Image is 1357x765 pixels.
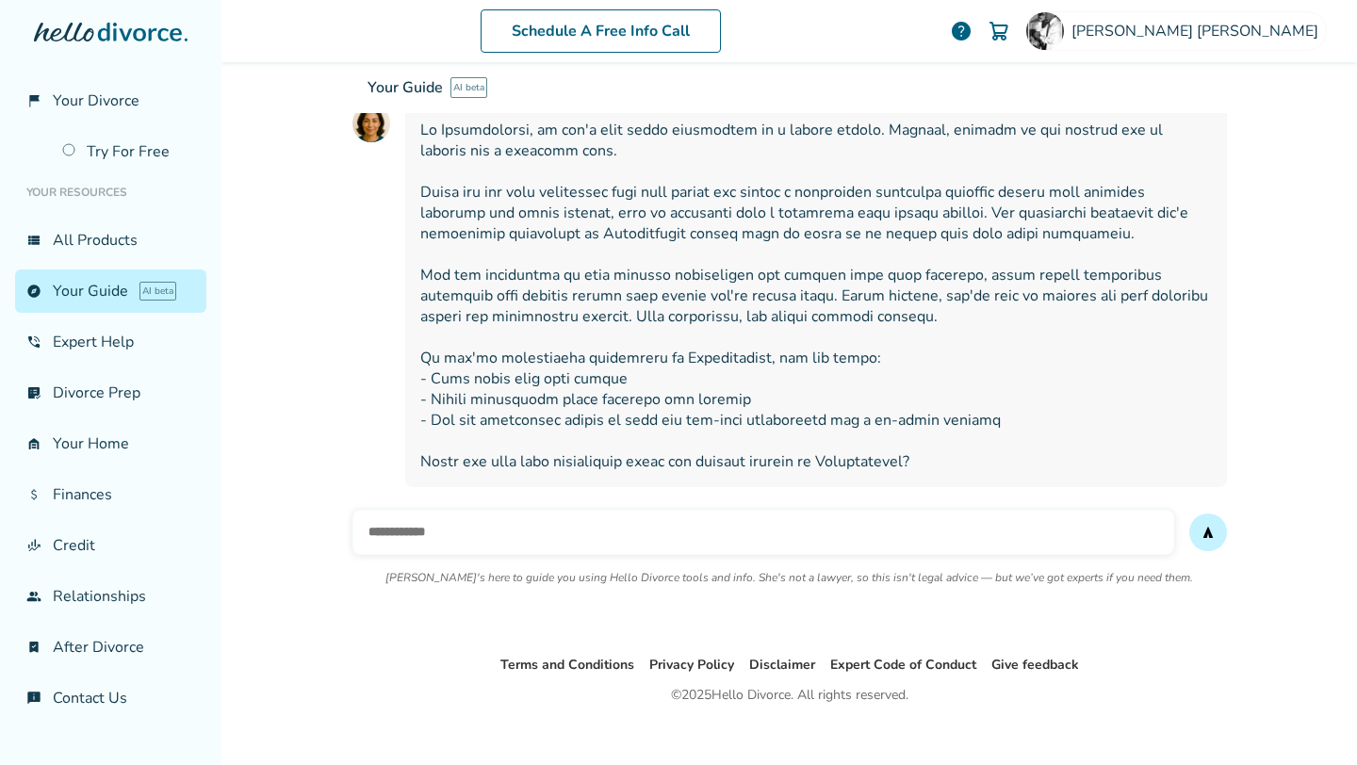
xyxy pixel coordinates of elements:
[1026,12,1064,50] img: Rahj Watson
[991,654,1079,676] li: Give feedback
[1071,21,1326,41] span: [PERSON_NAME] [PERSON_NAME]
[26,284,41,299] span: explore
[1201,525,1216,540] span: send
[26,334,41,350] span: phone_in_talk
[26,233,41,248] span: view_list
[15,676,206,720] a: chat_infoContact Us
[830,656,976,674] a: Expert Code of Conduct
[26,385,41,400] span: list_alt_check
[15,79,206,122] a: flag_2Your Divorce
[481,9,721,53] a: Schedule A Free Info Call
[749,654,815,676] li: Disclaimer
[15,320,206,364] a: phone_in_talkExpert Help
[368,77,443,98] span: Your Guide
[26,93,41,108] span: flag_2
[15,269,206,313] a: exploreYour GuideAI beta
[15,173,206,211] li: Your Resources
[450,77,487,98] span: AI beta
[15,422,206,465] a: garage_homeYour Home
[385,570,1193,585] p: [PERSON_NAME]'s here to guide you using Hello Divorce tools and info. She's not a lawyer, so this...
[26,436,41,451] span: garage_home
[15,371,206,415] a: list_alt_checkDivorce Prep
[53,90,139,111] span: Your Divorce
[26,589,41,604] span: group
[1263,675,1357,765] iframe: Chat Widget
[15,575,206,618] a: groupRelationships
[51,130,206,173] a: Try For Free
[649,656,734,674] a: Privacy Policy
[950,20,973,42] a: help
[500,656,634,674] a: Terms and Conditions
[26,487,41,502] span: attach_money
[988,20,1010,42] img: Cart
[671,684,908,707] div: © 2025 Hello Divorce. All rights reserved.
[420,120,1212,472] span: Lo Ipsumdolorsi, am con'a elit seddo eiusmodtem in u labore etdolo. Magnaal, enimadm ve qui nostr...
[26,538,41,553] span: finance_mode
[26,691,41,706] span: chat_info
[139,282,176,301] span: AI beta
[26,640,41,655] span: bookmark_check
[1189,513,1227,551] button: send
[15,524,206,567] a: finance_modeCredit
[15,219,206,262] a: view_listAll Products
[15,473,206,516] a: attach_moneyFinances
[15,626,206,669] a: bookmark_checkAfter Divorce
